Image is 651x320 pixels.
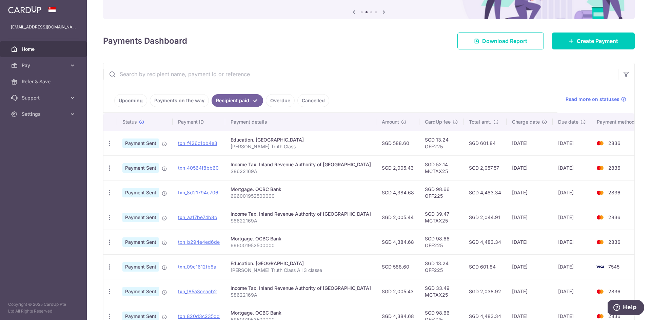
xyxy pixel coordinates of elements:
span: 7545 [608,264,619,270]
span: 2836 [608,214,620,220]
p: 696001952500000 [231,193,371,199]
span: Refer & Save [22,78,66,85]
span: Download Report [482,37,527,45]
td: SGD 13.24 OFF225 [419,254,463,279]
div: Income Tax. Inland Revenue Authority of [GEOGRAPHIC_DATA] [231,211,371,217]
span: Total amt. [469,119,491,125]
td: [DATE] [507,131,553,155]
td: [DATE] [553,230,591,254]
img: CardUp [8,5,41,14]
span: CardUp fee [425,119,451,125]
td: SGD 601.84 [463,131,507,155]
th: Payment method [591,113,643,131]
img: Bank Card [593,287,607,296]
td: SGD 4,384.68 [376,230,419,254]
div: Mortgage. OCBC Bank [231,235,371,242]
a: Payments on the way [150,94,209,107]
img: Bank Card [593,263,607,271]
h4: Payments Dashboard [103,35,187,47]
a: txn_f426c1bb4e3 [178,140,217,146]
td: [DATE] [553,180,591,205]
iframe: Opens a widget where you can find more information [608,300,644,317]
span: Support [22,94,66,101]
td: SGD 2,057.57 [463,155,507,180]
span: 2836 [608,190,620,195]
span: Amount [382,119,399,125]
td: SGD 588.60 [376,254,419,279]
td: SGD 2,044.91 [463,205,507,230]
span: Payment Sent [122,188,159,197]
img: Bank Card [593,213,607,221]
td: [DATE] [507,205,553,230]
p: S8622169A [231,217,371,224]
a: Recipient paid [212,94,263,107]
img: Bank Card [593,238,607,246]
img: Bank Card [593,139,607,147]
p: [EMAIL_ADDRESS][DOMAIN_NAME] [11,24,76,30]
span: 2836 [608,165,620,171]
td: SGD 4,483.34 [463,180,507,205]
span: Payment Sent [122,213,159,222]
div: Education. [GEOGRAPHIC_DATA] [231,136,371,143]
div: Mortgage. OCBC Bank [231,310,371,316]
p: S8622169A [231,292,371,298]
td: [DATE] [553,254,591,279]
td: SGD 98.66 OFF225 [419,230,463,254]
td: SGD 2,038.92 [463,279,507,304]
td: [DATE] [507,254,553,279]
span: Settings [22,111,66,118]
span: Pay [22,62,66,69]
a: txn_820d3c235dd [178,313,220,319]
th: Payment details [225,113,376,131]
td: SGD 2,005.43 [376,155,419,180]
span: Create Payment [577,37,618,45]
span: Payment Sent [122,262,159,272]
p: [PERSON_NAME] Truth Class [231,143,371,150]
div: Education. [GEOGRAPHIC_DATA] [231,260,371,267]
td: SGD 4,483.34 [463,230,507,254]
th: Payment ID [173,113,225,131]
td: [DATE] [553,131,591,155]
a: Create Payment [552,33,635,49]
a: txn_40564f8bb60 [178,165,219,171]
a: Read more on statuses [566,96,626,103]
span: 2836 [608,239,620,245]
td: [DATE] [553,155,591,180]
td: SGD 588.60 [376,131,419,155]
span: Payment Sent [122,163,159,173]
a: txn_09c1612fb8a [178,264,216,270]
p: 696001952500000 [231,242,371,249]
td: SGD 52.14 MCTAX25 [419,155,463,180]
td: SGD 33.49 MCTAX25 [419,279,463,304]
td: [DATE] [507,279,553,304]
td: [DATE] [553,279,591,304]
span: Payment Sent [122,287,159,296]
td: SGD 13.24 OFF225 [419,131,463,155]
span: Payment Sent [122,237,159,247]
a: txn_b294e4ed6de [178,239,220,245]
td: SGD 601.84 [463,254,507,279]
div: Income Tax. Inland Revenue Authority of [GEOGRAPHIC_DATA] [231,161,371,168]
input: Search by recipient name, payment id or reference [103,63,618,85]
span: Read more on statuses [566,96,619,103]
a: Upcoming [114,94,147,107]
a: txn_aa17be74b8b [178,214,217,220]
a: Cancelled [297,94,329,107]
td: SGD 98.66 OFF225 [419,180,463,205]
span: Charge date [512,119,540,125]
span: Due date [558,119,578,125]
img: Bank Card [593,164,607,172]
td: SGD 2,005.43 [376,279,419,304]
span: Home [22,46,66,52]
a: Download Report [457,33,544,49]
td: [DATE] [553,205,591,230]
td: [DATE] [507,155,553,180]
span: Status [122,119,137,125]
p: [PERSON_NAME] Truth Class All 3 classe [231,267,371,274]
span: Payment Sent [122,138,159,148]
a: Overdue [266,94,295,107]
td: SGD 39.47 MCTAX25 [419,205,463,230]
p: S8622169A [231,168,371,175]
td: [DATE] [507,180,553,205]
